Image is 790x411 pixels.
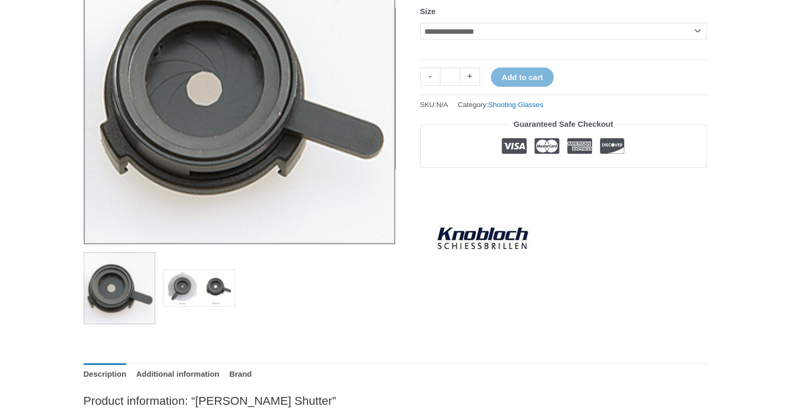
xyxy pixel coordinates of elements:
[84,363,127,386] a: Description
[84,252,156,324] img: Knobloch Iris Shutter
[491,68,554,87] button: Add to cart
[420,7,436,16] label: Size
[420,68,440,86] a: -
[460,68,480,86] a: +
[84,393,707,408] h2: Product information: “[PERSON_NAME] Shutter”
[420,176,707,188] iframe: Customer reviews powered by Trustpilot
[420,98,448,111] span: SKU:
[420,196,545,279] a: Knobloch
[229,363,251,386] a: Brand
[458,98,543,111] span: Category:
[440,68,460,86] input: Product quantity
[510,117,618,131] legend: Guaranteed Safe Checkout
[436,101,448,109] span: N/A
[163,252,235,324] img: Knobloch Iris Shutter - Image 2
[488,101,543,109] a: Shooting Glasses
[136,363,219,386] a: Additional information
